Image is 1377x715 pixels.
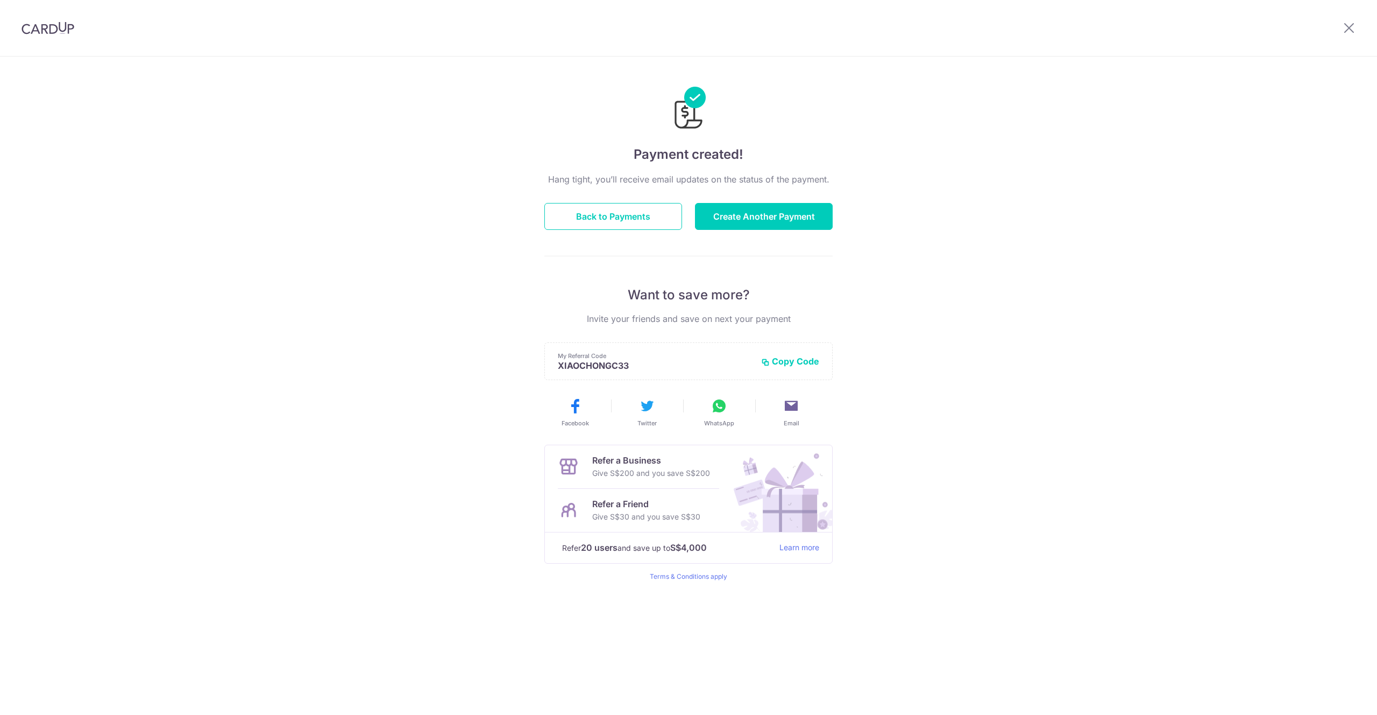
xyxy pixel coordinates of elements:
p: My Referral Code [558,352,753,360]
button: Email [760,397,823,427]
p: Want to save more? [544,286,833,304]
strong: 20 users [581,541,617,554]
button: Create Another Payment [695,203,833,230]
p: Give S$200 and you save S$200 [592,467,710,480]
span: WhatsApp [704,419,734,427]
button: WhatsApp [687,397,751,427]
span: Email [784,419,799,427]
button: Copy Code [761,356,819,367]
p: XIAOCHONGC33 [558,360,753,371]
button: Facebook [543,397,607,427]
button: Back to Payments [544,203,682,230]
span: Facebook [562,419,589,427]
p: Refer a Business [592,454,710,467]
p: Refer a Friend [592,497,700,510]
span: Twitter [637,419,657,427]
img: CardUp [22,22,74,34]
img: Refer [723,445,832,532]
a: Terms & Conditions apply [650,572,727,580]
strong: S$4,000 [670,541,707,554]
a: Learn more [779,541,819,555]
p: Invite your friends and save on next your payment [544,312,833,325]
h4: Payment created! [544,145,833,164]
button: Twitter [615,397,679,427]
img: Payments [671,87,706,132]
p: Hang tight, you’ll receive email updates on the status of the payment. [544,173,833,186]
p: Refer and save up to [562,541,771,555]
p: Give S$30 and you save S$30 [592,510,700,523]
